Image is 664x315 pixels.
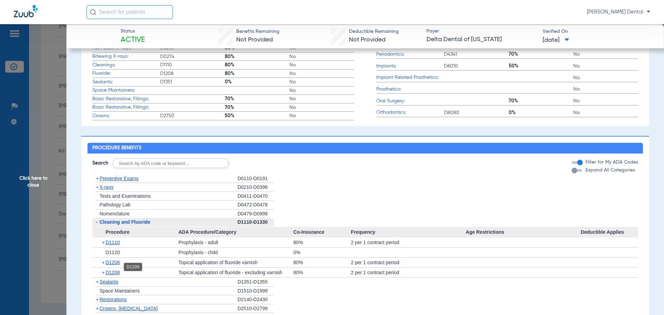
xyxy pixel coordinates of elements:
[100,202,131,207] span: Pathology Lab
[96,306,99,311] span: +
[293,268,351,277] div: 80%
[100,211,130,216] span: Nomenclature
[86,5,173,19] input: Search for patients
[444,109,509,116] span: D8080
[92,227,178,238] span: Procedure
[105,250,120,255] span: D1120
[100,184,113,190] span: X-rays
[289,95,354,102] span: No
[225,104,289,111] span: 70%
[509,109,573,116] span: 0%
[178,268,293,277] div: Topical application of fluoride - excluding varnish
[225,78,289,85] span: 0%
[238,304,274,313] div: D2510-D2799
[102,268,106,277] span: +
[629,282,664,315] iframe: Chat Widget
[289,53,354,60] span: No
[444,51,509,58] span: D4341
[376,109,444,116] span: Orthodontics:
[543,36,569,45] span: [DATE]
[426,35,537,44] span: Delta Dental of [US_STATE]
[293,227,351,238] span: Co-Insurance
[92,70,160,77] span: Fluoride:
[92,104,160,111] span: Basic Restorative, Fillings:
[225,53,289,60] span: 80%
[92,78,160,86] span: Sealants:
[100,297,127,302] span: Restorations
[573,98,638,104] span: No
[92,95,160,103] span: Basic Restorative, Fillings:
[100,288,140,294] span: Space Maintainers
[92,160,108,167] span: Search
[289,62,354,68] span: No
[466,227,581,238] span: Age Restrictions
[376,98,444,105] span: Oral Surgery:
[87,143,643,154] h2: Procedure Benefits
[92,62,160,69] span: Cleanings:
[581,227,638,238] span: Deductible Applies
[509,63,573,70] span: 50%
[96,184,99,190] span: +
[236,28,279,35] span: Benefits Remaining
[92,53,160,60] span: Bitewing X-rays:
[238,287,274,296] div: D1510-D1999
[102,258,106,267] span: +
[351,227,465,238] span: Frequency
[160,62,225,68] span: D1110
[289,112,354,119] span: No
[100,193,151,199] span: Tests and Examinations
[351,238,465,247] div: 2 per 1 contract period
[376,63,444,70] span: Implants:
[349,37,386,43] span: Not Provided
[112,158,229,168] input: Search by ADA code or keyword…
[100,306,158,311] span: Crowns, [MEDICAL_DATA]
[14,5,38,17] img: Zuub Logo
[96,176,99,181] span: +
[509,98,573,104] span: 70%
[509,51,573,58] span: 70%
[289,87,354,94] span: No
[238,278,274,287] div: D1351-D1355
[238,201,274,210] div: D0472-D0478
[444,63,509,70] span: D6010
[160,112,225,119] span: D2750
[289,70,354,77] span: No
[293,238,351,247] div: 80%
[102,238,106,247] span: +
[351,268,465,277] div: 2 per 1 contract period
[160,78,225,85] span: D1351
[573,109,638,116] span: No
[293,248,351,257] div: 0%
[584,159,638,166] label: Filter for My ADA Codes
[178,248,293,257] div: Prophylaxis - child
[105,270,120,275] span: D1208
[543,28,653,35] span: Verified On
[225,112,289,119] span: 50%
[585,168,635,173] span: Expand All Categories
[178,227,293,238] span: ADA Procedure/Category
[587,9,650,16] span: [PERSON_NAME] Dental
[225,70,289,77] span: 80%
[100,279,118,285] span: Sealants
[121,35,145,45] span: Active
[376,86,444,93] span: Prosthetics:
[289,78,354,85] span: No
[351,258,465,267] div: 2 per 1 contract period
[238,295,274,304] div: D2140-D2430
[289,104,354,111] span: No
[573,51,638,58] span: No
[96,279,99,285] span: +
[160,70,225,77] span: D1208
[105,260,120,265] span: D1206
[293,258,351,267] div: 80%
[238,218,274,227] div: D1110-D1330
[96,219,98,225] span: -
[426,28,537,35] span: Payer
[100,176,139,181] span: Preventive Exams
[573,63,638,70] span: No
[238,183,274,192] div: D0210-D0396
[376,51,444,58] span: Periodontics:
[238,192,274,201] div: D0411-D0470
[105,240,120,245] span: D1110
